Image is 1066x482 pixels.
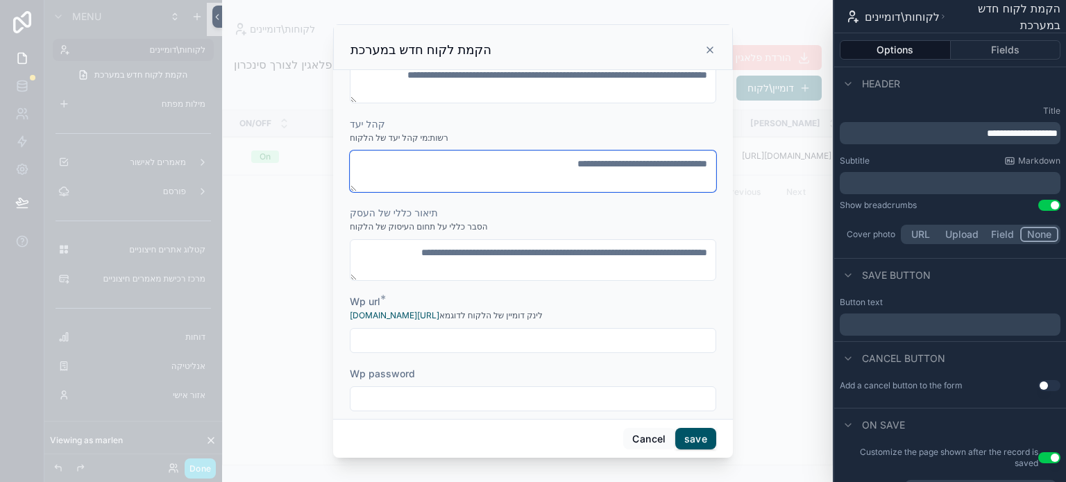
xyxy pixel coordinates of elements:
[350,132,448,144] span: רשות:מי קהל יעד של הלקוח
[862,418,905,432] span: On save
[350,42,491,58] h3: הקמת לקוח חדש במערכת
[350,368,415,379] span: Wp password
[350,295,380,307] span: Wp url
[840,122,1060,144] div: scrollable content
[350,310,543,321] span: לינק דומיין של הלקוח לדוגמא
[350,310,439,320] a: [URL][DOMAIN_NAME]
[840,172,1060,194] div: scrollable content
[350,118,385,130] span: קהל יעד
[840,200,917,211] div: Show breadcrumbs
[862,77,900,91] span: Header
[985,227,1021,242] button: Field
[840,447,1038,469] label: Customize the page shown after the record is saved
[840,155,870,166] label: Subtitle
[840,313,1060,336] div: scrollable content
[675,428,716,450] button: save
[350,207,438,218] span: תיאור כללי של העסק
[350,221,488,232] span: הסבר כללי על תחום העיסוק של הלקוח
[840,40,951,60] button: Options
[939,227,985,242] button: Upload
[862,352,945,365] span: Cancel button
[840,297,883,308] label: Button text
[951,40,1061,60] button: Fields
[865,8,940,25] span: לקוחות\דומיינים
[903,227,939,242] button: URL
[840,229,895,240] label: Cover photo
[1018,155,1060,166] span: Markdown
[862,268,931,282] span: Save button
[840,380,963,391] label: Add a cancel button to the form
[840,105,1060,117] label: Title
[1004,155,1060,166] a: Markdown
[1020,227,1058,242] button: None
[623,428,675,450] button: Cancel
